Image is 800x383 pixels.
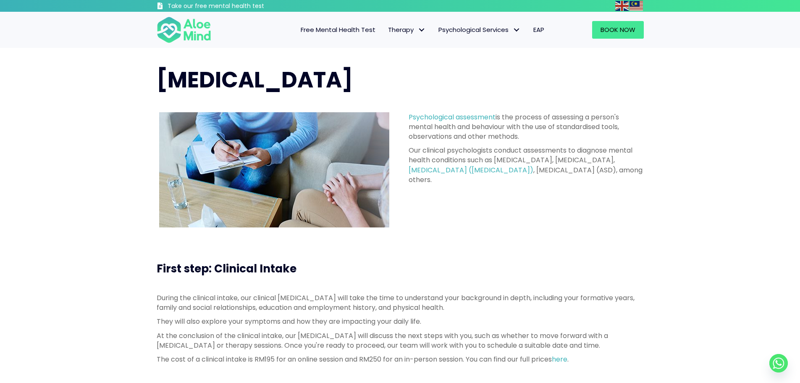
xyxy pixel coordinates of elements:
[630,1,644,11] a: Malay
[592,21,644,39] a: Book Now
[301,25,375,34] span: Free Mental Health Test
[527,21,551,39] a: EAP
[769,354,788,372] a: Whatsapp
[222,21,551,39] nav: Menu
[438,25,521,34] span: Psychological Services
[432,21,527,39] a: Psychological ServicesPsychological Services: submenu
[409,165,533,175] a: [MEDICAL_DATA] ([MEDICAL_DATA])
[615,1,630,11] a: English
[157,354,644,364] p: The cost of a clinical intake is RM195 for an online session and RM250 for an in-person session. ...
[409,145,644,185] p: Our clinical psychologists conduct assessments to diagnose mental health conditions such as [MEDI...
[615,1,629,11] img: en
[409,112,496,122] a: Psychological assessment
[409,112,644,142] p: is the process of assessing a person's mental health and behaviour with the use of standardised t...
[157,2,309,12] a: Take our free mental health test
[533,25,544,34] span: EAP
[157,293,644,312] p: During the clinical intake, our clinical [MEDICAL_DATA] will take the time to understand your bac...
[630,1,643,11] img: ms
[157,317,644,326] p: They will also explore your symptoms and how they are impacting your daily life.
[388,25,426,34] span: Therapy
[157,261,296,276] span: First step: Clinical Intake
[159,112,389,227] img: psychological assessment
[157,16,211,44] img: Aloe mind Logo
[382,21,432,39] a: TherapyTherapy: submenu
[157,64,353,95] span: [MEDICAL_DATA]
[511,24,523,36] span: Psychological Services: submenu
[168,2,309,11] h3: Take our free mental health test
[552,354,567,364] a: here
[294,21,382,39] a: Free Mental Health Test
[416,24,428,36] span: Therapy: submenu
[601,25,635,34] span: Book Now
[157,331,644,350] p: At the conclusion of the clinical intake, our [MEDICAL_DATA] will discuss the next steps with you...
